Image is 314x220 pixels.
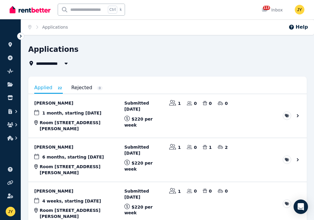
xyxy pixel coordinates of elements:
[21,19,75,35] nav: Breadcrumb
[10,5,50,14] img: RentBetter
[120,7,122,12] span: k
[34,83,63,94] a: Applied
[263,6,270,10] span: 113
[288,24,308,31] button: Help
[262,7,283,13] div: Inbox
[42,24,68,30] span: Applications
[97,86,103,90] span: 0
[71,83,103,93] a: Rejected
[28,45,78,54] h1: Applications
[295,5,304,14] img: JIAN YU
[57,86,63,90] span: 22
[6,207,15,216] img: JIAN YU
[28,94,307,138] a: View application: Vicky Kumar
[108,6,117,14] span: Ctrl
[294,200,308,214] div: Open Intercom Messenger
[28,138,307,182] a: View application: Darcie Brett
